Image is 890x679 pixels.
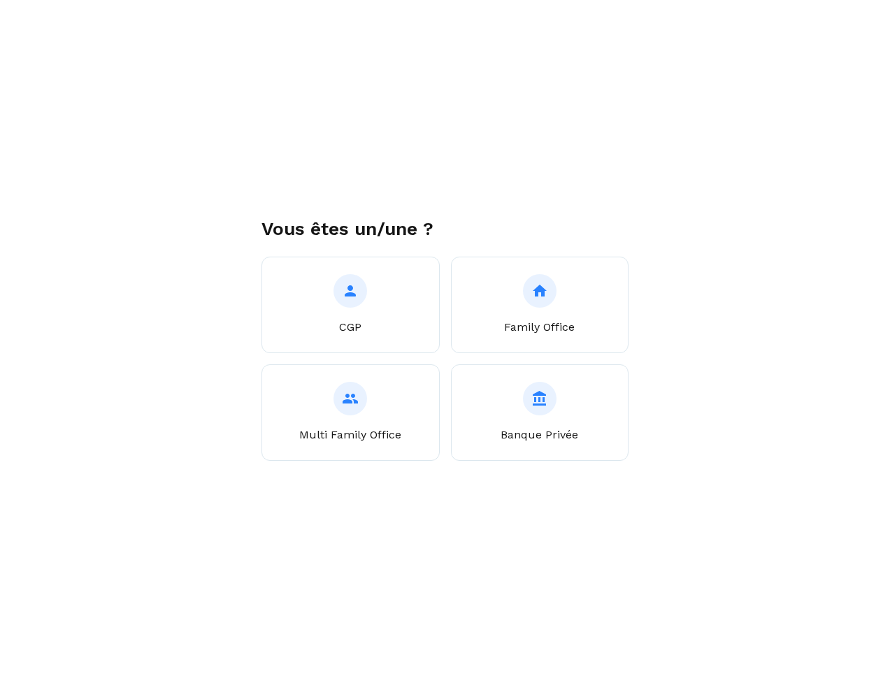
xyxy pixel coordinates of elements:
p: CGP [339,319,361,336]
p: Multi Family Office [299,427,401,443]
button: CGP [261,257,440,353]
h1: Vous êtes un/une ? [261,218,629,240]
button: Multi Family Office [261,364,440,461]
p: Family Office [504,319,575,336]
p: Banque Privée [501,427,578,443]
button: Banque Privée [451,364,629,461]
button: Family Office [451,257,629,353]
